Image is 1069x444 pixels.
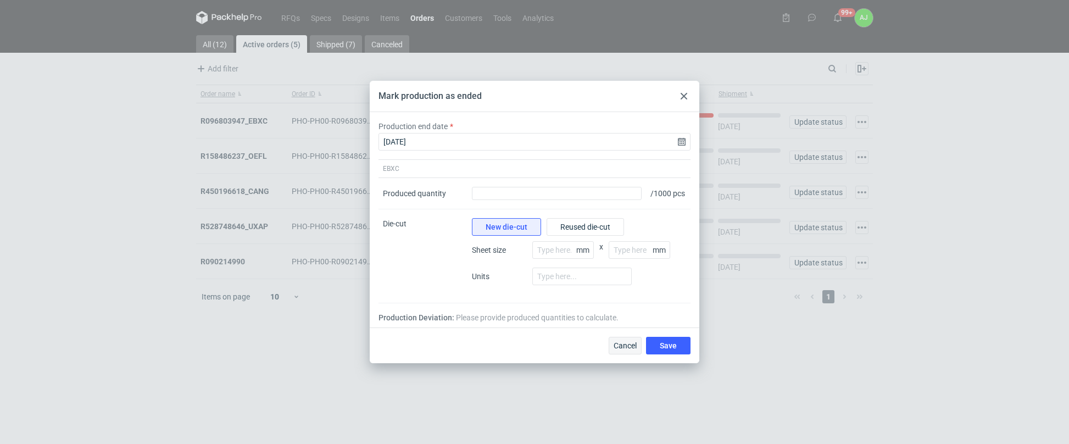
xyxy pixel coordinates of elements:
label: Production end date [378,121,448,132]
span: Reused die-cut [560,223,610,231]
button: Cancel [609,337,642,354]
p: mm [576,246,594,254]
span: Units [472,271,527,282]
span: Sheet size [472,245,527,256]
button: Reused die-cut [547,218,624,236]
div: Die-cut [378,209,467,303]
div: / 1000 pcs [646,178,691,209]
div: Production Deviation: [378,312,691,323]
span: Please provide produced quantities to calculate. [456,312,619,323]
span: New die-cut [486,223,527,231]
span: x [599,241,603,268]
input: Type here... [532,268,632,285]
span: Cancel [614,342,637,349]
input: Type here... [532,241,594,259]
button: Save [646,337,691,354]
div: Mark production as ended [378,90,482,102]
p: mm [653,246,670,254]
div: Produced quantity [383,188,446,199]
span: EBXC [383,164,399,173]
button: New die-cut [472,218,541,236]
input: Type here... [609,241,670,259]
span: Save [660,342,677,349]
